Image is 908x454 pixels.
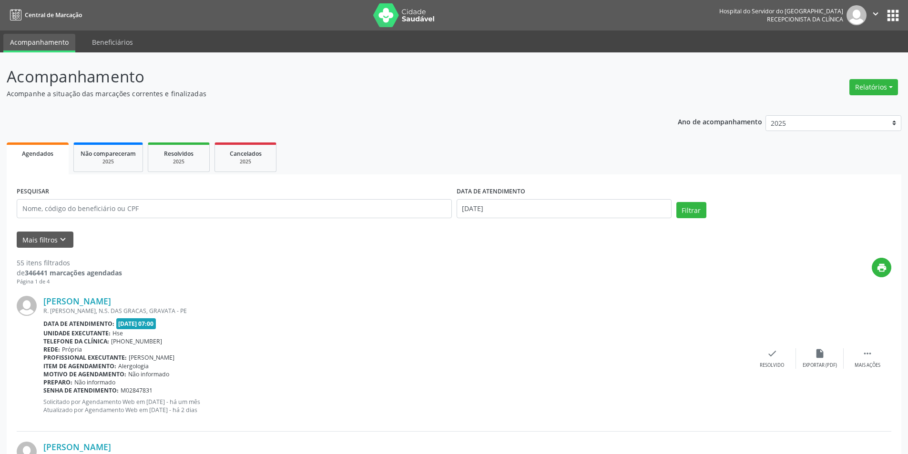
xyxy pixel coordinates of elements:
b: Profissional executante: [43,353,127,362]
button: Filtrar [676,202,706,218]
div: Mais ações [855,362,880,369]
div: Hospital do Servidor do [GEOGRAPHIC_DATA] [719,7,843,15]
i:  [870,9,881,19]
i: check [767,348,777,359]
img: img [847,5,867,25]
input: Selecione um intervalo [457,199,672,218]
div: Resolvido [760,362,784,369]
b: Telefone da clínica: [43,337,109,345]
span: [DATE] 07:00 [116,318,156,329]
div: 2025 [222,158,269,165]
button: apps [885,7,901,24]
div: 2025 [155,158,203,165]
p: Solicitado por Agendamento Web em [DATE] - há um mês Atualizado por Agendamento Web em [DATE] - h... [43,398,748,414]
span: Agendados [22,150,53,158]
button: print [872,258,891,277]
span: Recepcionista da clínica [767,15,843,23]
span: Não compareceram [81,150,136,158]
button: Relatórios [849,79,898,95]
i:  [862,348,873,359]
a: [PERSON_NAME] [43,296,111,306]
input: Nome, código do beneficiário ou CPF [17,199,452,218]
b: Preparo: [43,378,72,386]
i: insert_drive_file [815,348,825,359]
span: Central de Marcação [25,11,82,19]
div: 55 itens filtrados [17,258,122,268]
span: [PERSON_NAME] [129,353,174,362]
p: Acompanhamento [7,65,633,89]
button: Mais filtroskeyboard_arrow_down [17,232,73,248]
span: Hse [112,329,123,337]
b: Rede: [43,345,60,353]
div: Página 1 de 4 [17,278,122,286]
strong: 346441 marcações agendadas [25,268,122,277]
div: Exportar (PDF) [803,362,837,369]
div: de [17,268,122,278]
span: Própria [62,345,82,353]
span: Não informado [74,378,115,386]
span: Alergologia [118,362,149,370]
b: Unidade executante: [43,329,111,337]
span: M02847831 [121,386,153,394]
button:  [867,5,885,25]
div: R. [PERSON_NAME], N.S. DAS GRACAS, GRAVATA - PE [43,307,748,315]
b: Motivo de agendamento: [43,370,126,378]
b: Data de atendimento: [43,320,114,328]
a: [PERSON_NAME] [43,442,111,452]
b: Senha de atendimento: [43,386,119,394]
span: Cancelados [230,150,262,158]
b: Item de agendamento: [43,362,116,370]
p: Ano de acompanhamento [678,115,762,127]
p: Acompanhe a situação das marcações correntes e finalizadas [7,89,633,99]
i: print [877,262,887,273]
label: PESQUISAR [17,184,49,199]
a: Acompanhamento [3,34,75,52]
img: img [17,296,37,316]
div: 2025 [81,158,136,165]
a: Beneficiários [85,34,140,50]
i: keyboard_arrow_down [58,234,68,245]
span: Não informado [128,370,169,378]
span: [PHONE_NUMBER] [111,337,162,345]
a: Central de Marcação [7,7,82,23]
label: DATA DE ATENDIMENTO [457,184,525,199]
span: Resolvidos [164,150,194,158]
